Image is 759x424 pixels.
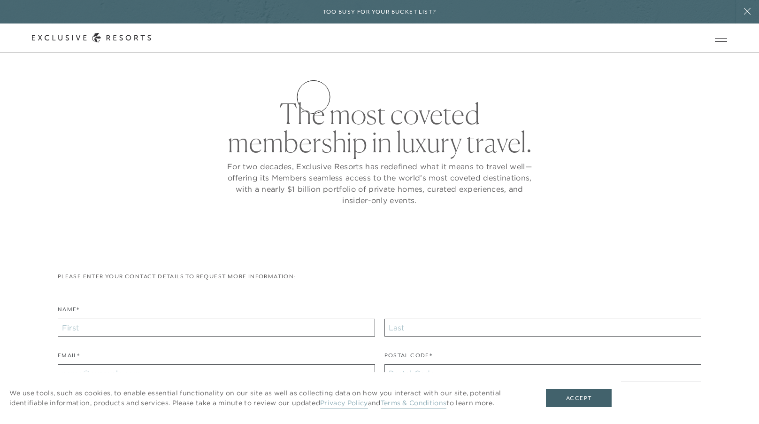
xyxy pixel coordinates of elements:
label: Name* [58,305,80,319]
label: Email* [58,351,80,365]
p: Please enter your contact details to request more information: [58,272,702,281]
input: First [58,319,375,337]
label: Postal Code* [384,351,433,365]
h2: The most coveted membership in luxury travel. [225,100,535,156]
p: For two decades, Exclusive Resorts has redefined what it means to travel well—offering its Member... [225,161,535,206]
button: Open navigation [715,35,727,41]
input: Last [384,319,702,337]
button: Accept [546,389,612,407]
p: We use tools, such as cookies, to enable essential functionality on our site as well as collectin... [9,388,527,408]
a: Terms & Conditions [381,399,447,408]
h6: Too busy for your bucket list? [323,8,437,16]
input: name@example.com [58,364,375,382]
a: Privacy Policy [320,399,368,408]
input: Postal Code [384,364,702,382]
